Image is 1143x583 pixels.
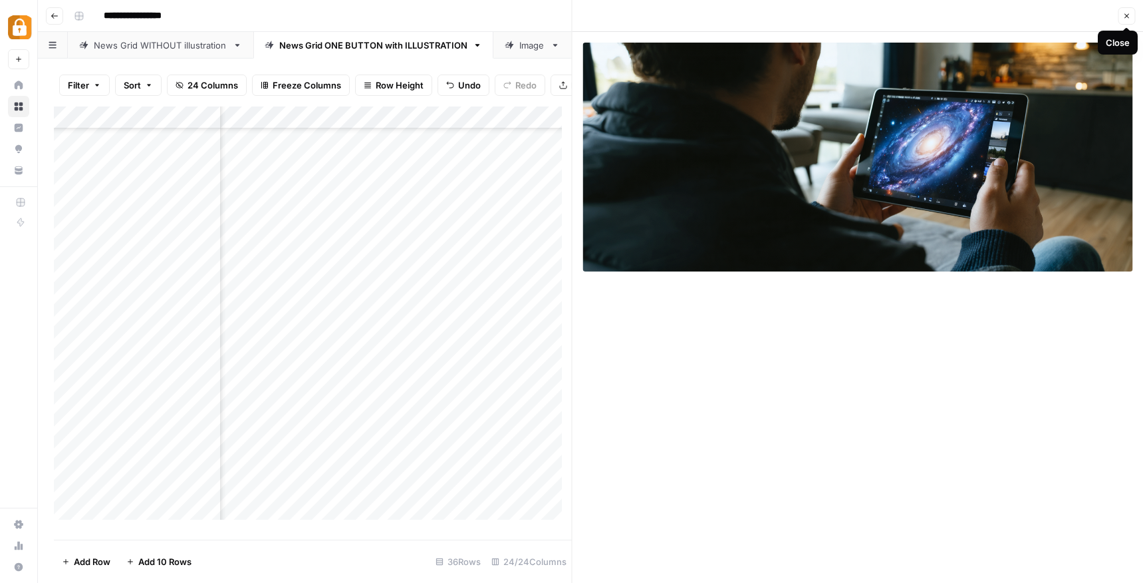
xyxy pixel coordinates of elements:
[8,138,29,160] a: Opportunities
[8,15,32,39] img: Adzz Logo
[54,551,118,572] button: Add Row
[74,555,110,568] span: Add Row
[8,556,29,578] button: Help + Support
[252,75,350,96] button: Freeze Columns
[8,535,29,556] a: Usage
[583,43,1133,272] img: Row/Cell
[8,514,29,535] a: Settings
[124,79,141,92] span: Sort
[115,75,162,96] button: Sort
[273,79,341,92] span: Freeze Columns
[59,75,110,96] button: Filter
[430,551,486,572] div: 36 Rows
[8,96,29,117] a: Browse
[8,75,29,96] a: Home
[376,79,424,92] span: Row Height
[8,160,29,181] a: Your Data
[515,79,537,92] span: Redo
[493,32,571,59] a: Image
[188,79,238,92] span: 24 Columns
[458,79,481,92] span: Undo
[551,75,627,96] button: Export CSV
[8,117,29,138] a: Insights
[1106,36,1130,49] div: Close
[495,75,545,96] button: Redo
[138,555,191,568] span: Add 10 Rows
[68,32,253,59] a: News Grid WITHOUT illustration
[253,32,493,59] a: News Grid ONE BUTTON with ILLUSTRATION
[438,75,489,96] button: Undo
[486,551,572,572] div: 24/24 Columns
[68,79,89,92] span: Filter
[118,551,199,572] button: Add 10 Rows
[519,39,545,52] div: Image
[355,75,432,96] button: Row Height
[279,39,467,52] div: News Grid ONE BUTTON with ILLUSTRATION
[167,75,247,96] button: 24 Columns
[8,11,29,44] button: Workspace: Adzz
[94,39,227,52] div: News Grid WITHOUT illustration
